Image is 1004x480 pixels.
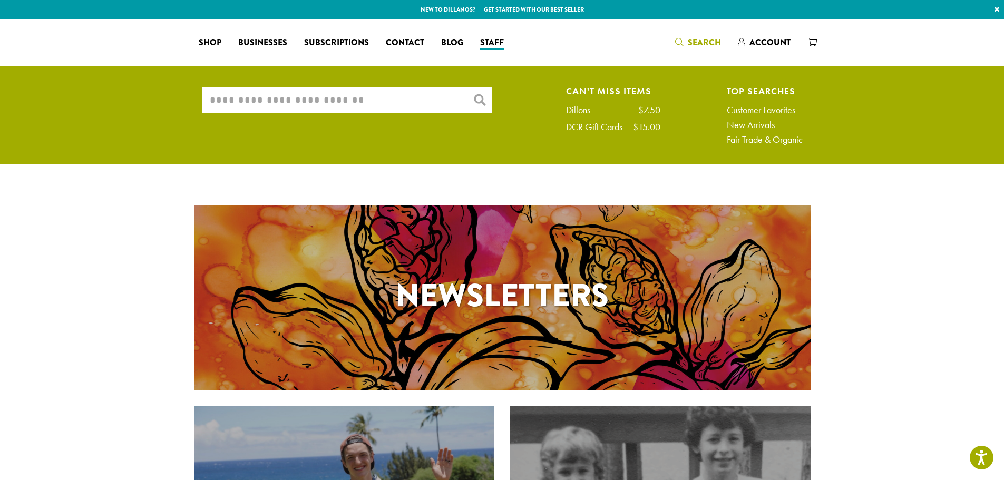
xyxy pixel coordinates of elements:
h4: Top Searches [727,87,803,95]
h1: Newsletters [194,272,811,319]
span: Contact [386,36,424,50]
a: New Arrivals [727,120,803,130]
a: Newsletters [194,205,811,390]
a: Shop [190,34,230,51]
div: $15.00 [633,122,660,132]
a: Get started with our best seller [484,5,584,14]
div: $7.50 [638,105,660,115]
span: Account [749,36,791,48]
a: Search [667,34,729,51]
span: Blog [441,36,463,50]
div: Dillons [566,105,601,115]
span: Businesses [238,36,287,50]
a: Fair Trade & Organic [727,135,803,144]
a: Customer Favorites [727,105,803,115]
a: Staff [472,34,512,51]
span: Staff [480,36,504,50]
span: Search [688,36,721,48]
div: DCR Gift Cards [566,122,633,132]
h4: Can't Miss Items [566,87,660,95]
span: Subscriptions [304,36,369,50]
span: Shop [199,36,221,50]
